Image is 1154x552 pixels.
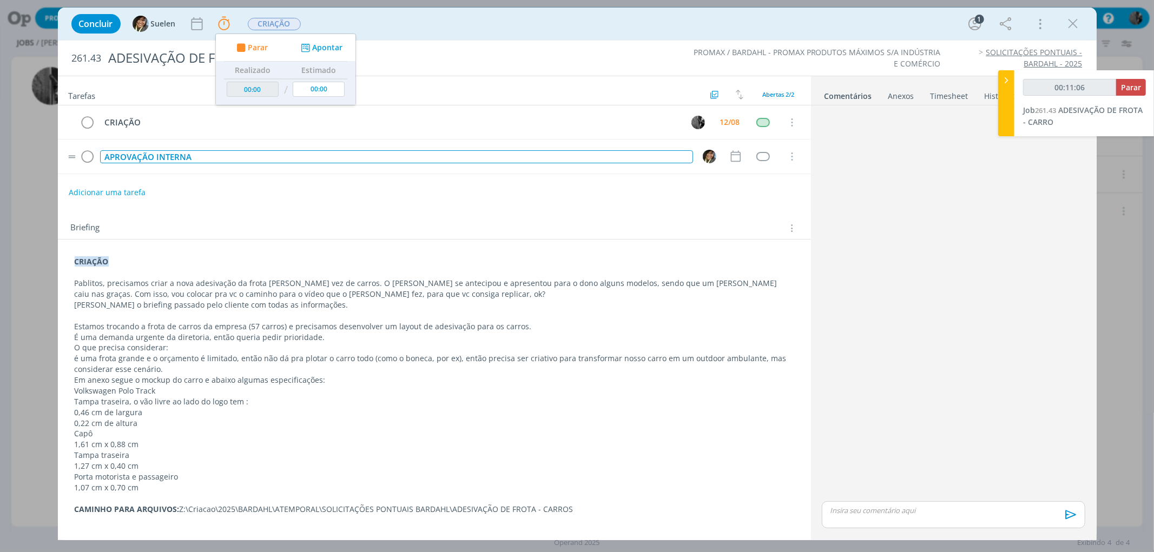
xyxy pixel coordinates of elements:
[1116,79,1146,96] button: Parar
[75,439,794,450] p: 1,61 cm x 0,88 cm
[247,44,267,51] span: Parar
[703,150,716,163] img: S
[133,16,176,32] button: SSuelen
[75,385,794,396] p: Volkswagen Polo Track
[75,461,794,471] p: 1,27 cm x 0,40 cm
[71,221,100,235] span: Briefing
[75,418,794,429] p: 0,22 cm de altura
[75,471,794,482] p: Porta motorista e passageiro
[75,396,794,407] p: Tampa traseira, o vão livre ao lado do logo tem :
[75,407,794,418] p: 0,46 cm de largura
[75,450,794,461] p: Tampa traseira
[68,155,76,158] img: drag-icon.svg
[75,256,109,267] strong: CRIAÇÃO
[986,47,1083,68] a: SOLICITAÇÕES PONTUAIS - BARDAHL - 2025
[888,91,914,102] div: Anexos
[72,52,102,64] span: 261.43
[104,45,657,71] div: ADESIVAÇÃO DE FROTA - CARRO
[71,14,121,34] button: Concluir
[930,86,969,102] a: Timesheet
[75,504,180,514] strong: CAMINHO PARA ARQUIVOS:
[75,278,794,300] p: Pablitos, precisamos criar a nova adesivação da frota [PERSON_NAME] vez de carros. O [PERSON_NAME...
[1023,105,1143,127] a: Job261.43ADESIVAÇÃO DE FROTA - CARRO
[975,15,984,24] div: 1
[736,90,743,99] img: arrow-down-up.svg
[702,148,718,164] button: S
[694,47,941,68] a: PROMAX / BARDAHL - PROMAX PRODUTOS MÁXIMOS S/A INDÚSTRIA E COMÉRCIO
[691,116,705,129] img: P
[290,62,347,79] th: Estimado
[68,183,146,202] button: Adicionar uma tarefa
[248,18,301,30] span: CRIAÇÃO
[984,86,1017,102] a: Histórico
[298,42,342,54] button: Apontar
[224,62,281,79] th: Realizado
[79,19,113,28] span: Concluir
[247,17,301,31] button: CRIAÇÃO
[58,8,1097,540] div: dialog
[233,42,268,54] button: Parar
[69,88,96,101] span: Tarefas
[75,375,794,385] p: Em anexo segue o mockup do carro e abaixo algumas especificações:
[151,20,176,28] span: Suelen
[1023,105,1143,127] span: ADESIVAÇÃO DE FROTA - CARRO
[1121,82,1141,92] span: Parar
[763,90,795,98] span: Abertas 2/2
[75,321,794,332] p: Estamos trocando a frota de carros da empresa (57 carros) e precisamos desenvolver um layout de a...
[720,118,740,126] div: 12/08
[824,86,873,102] a: Comentários
[75,353,794,375] p: é uma frota grande e o orçamento é limitado, então não dá pra plotar o carro todo (como o boneca,...
[75,300,794,310] p: [PERSON_NAME] o briefing passado pelo cliente com todas as informações.
[966,15,984,32] button: 1
[75,428,794,439] p: Capô
[75,482,794,493] p: 1,07 cm x 0,70 cm
[100,116,682,129] div: CRIAÇÃO
[75,342,794,353] p: O que precisa considerar:
[100,150,693,164] div: APROVAÇÃO INTERNA
[1035,105,1056,115] span: 261.43
[690,114,707,130] button: P
[281,79,290,101] td: /
[133,16,149,32] img: S
[75,504,794,515] p: Z:\Criacao\2025\BARDAHL\ATEMPORAL\SOLICITAÇÕES PONTUAIS BARDAHL\ADESIVAÇÃO DE FROTA - CARROS
[75,332,794,343] p: É uma demanda urgente da diretoria, então queria pedir prioridade.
